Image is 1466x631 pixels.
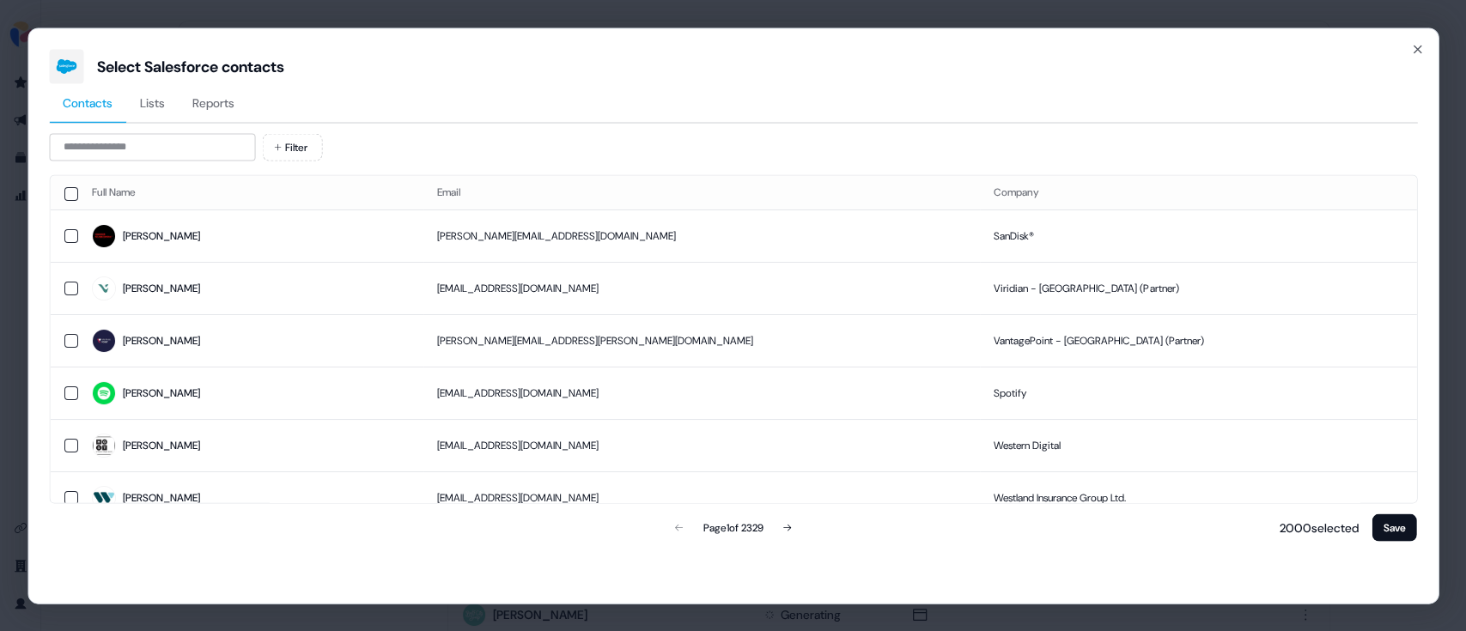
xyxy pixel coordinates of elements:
[423,367,980,419] td: [EMAIL_ADDRESS][DOMAIN_NAME]
[122,437,199,454] div: [PERSON_NAME]
[423,314,980,367] td: [PERSON_NAME][EMAIL_ADDRESS][PERSON_NAME][DOMAIN_NAME]
[703,519,763,536] div: Page 1 of 2329
[97,56,284,76] div: Select Salesforce contacts
[980,419,1416,471] td: Western Digital
[122,228,199,245] div: [PERSON_NAME]
[192,94,234,111] span: Reports
[980,367,1416,419] td: Spotify
[980,471,1416,524] td: Westland Insurance Group Ltd.
[122,280,199,297] div: [PERSON_NAME]
[423,262,980,314] td: [EMAIL_ADDRESS][DOMAIN_NAME]
[1273,519,1359,536] p: 2000 selected
[980,314,1416,367] td: VantagePoint - [GEOGRAPHIC_DATA] (Partner)
[423,471,980,524] td: [EMAIL_ADDRESS][DOMAIN_NAME]
[423,175,980,209] th: Email
[122,332,199,349] div: [PERSON_NAME]
[63,94,113,111] span: Contacts
[122,385,199,402] div: [PERSON_NAME]
[262,133,322,161] button: Filter
[140,94,165,111] span: Lists
[423,209,980,262] td: [PERSON_NAME][EMAIL_ADDRESS][DOMAIN_NAME]
[980,209,1416,262] td: SanDisk®
[77,175,423,209] th: Full Name
[1372,513,1417,541] button: Save
[423,419,980,471] td: [EMAIL_ADDRESS][DOMAIN_NAME]
[122,489,199,507] div: [PERSON_NAME]
[980,175,1416,209] th: Company
[980,262,1416,314] td: Viridian - [GEOGRAPHIC_DATA] (Partner)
